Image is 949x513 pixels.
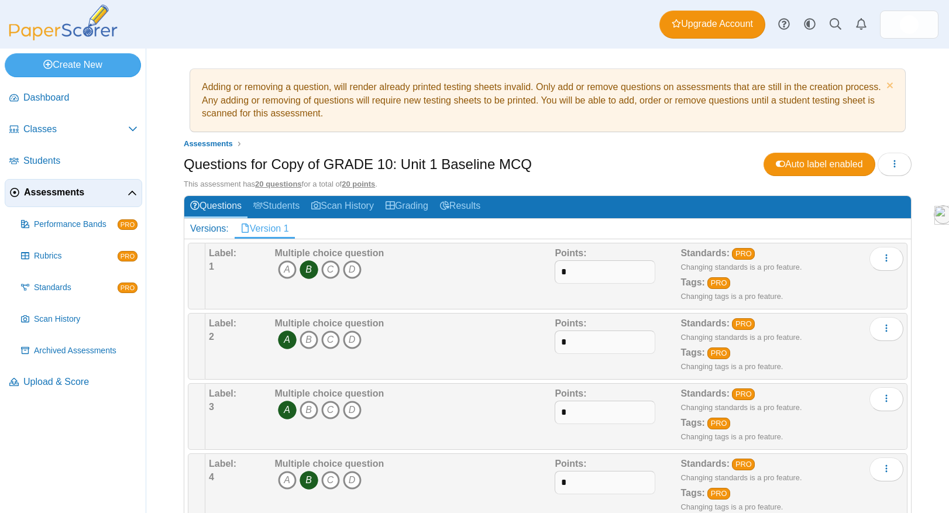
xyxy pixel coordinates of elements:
[5,5,122,40] img: PaperScorer
[869,317,903,340] button: More options
[848,12,874,37] a: Alerts
[184,219,235,239] div: Versions:
[321,471,340,490] i: C
[680,292,783,301] small: Changing tags is a pro feature.
[883,81,893,93] a: Dismiss notice
[23,123,128,136] span: Classes
[680,277,704,287] b: Tags:
[34,219,118,230] span: Performance Bands
[680,248,730,258] b: Standards:
[342,180,375,188] u: 20 points
[321,260,340,279] i: C
[275,459,384,469] b: Multiple choice question
[555,459,586,469] b: Points:
[278,471,297,490] i: A
[16,274,142,302] a: Standards PRO
[34,250,118,262] span: Rubrics
[900,15,919,34] img: ps.aVEBcgCxQUDAswXp
[184,139,233,148] span: Assessments
[680,403,802,412] small: Changing standards is a pro feature.
[707,347,730,359] a: PRO
[196,75,899,126] div: Adding or removing a question, will render already printed testing sheets invalid. Only add or re...
[278,260,297,279] i: A
[16,305,142,333] a: Scan History
[275,318,384,328] b: Multiple choice question
[343,401,362,419] i: D
[321,401,340,419] i: C
[5,53,141,77] a: Create New
[5,116,142,144] a: Classes
[680,318,730,328] b: Standards:
[680,362,783,371] small: Changing tags is a pro feature.
[732,388,755,400] a: PRO
[300,260,318,279] i: B
[209,402,214,412] b: 3
[300,401,318,419] i: B
[5,147,142,175] a: Students
[869,457,903,481] button: More options
[34,345,137,357] span: Archived Assessments
[209,248,236,258] b: Label:
[300,330,318,349] i: B
[659,11,765,39] a: Upgrade Account
[305,196,380,218] a: Scan History
[869,247,903,270] button: More options
[24,186,128,199] span: Assessments
[278,330,297,349] i: A
[680,432,783,441] small: Changing tags is a pro feature.
[732,459,755,470] a: PRO
[343,330,362,349] i: D
[23,91,137,104] span: Dashboard
[321,330,340,349] i: C
[680,502,783,511] small: Changing tags is a pro feature.
[343,260,362,279] i: D
[732,318,755,330] a: PRO
[672,18,753,30] span: Upgrade Account
[118,251,137,261] span: PRO
[707,418,730,429] a: PRO
[5,179,142,207] a: Assessments
[23,376,137,388] span: Upload & Score
[300,471,318,490] i: B
[209,261,214,271] b: 1
[680,418,704,428] b: Tags:
[184,154,532,174] h1: Questions for Copy of GRADE 10: Unit 1 Baseline MCQ
[732,248,755,260] a: PRO
[5,32,122,42] a: PaperScorer
[764,153,875,176] a: Auto label enabled
[255,180,301,188] u: 20 questions
[680,473,802,482] small: Changing standards is a pro feature.
[680,488,704,498] b: Tags:
[23,154,137,167] span: Students
[776,159,863,169] span: Auto label enabled
[16,242,142,270] a: Rubrics PRO
[5,84,142,112] a: Dashboard
[247,196,305,218] a: Students
[5,369,142,397] a: Upload & Score
[680,459,730,469] b: Standards:
[209,388,236,398] b: Label:
[680,263,802,271] small: Changing standards is a pro feature.
[555,318,586,328] b: Points:
[16,337,142,365] a: Archived Assessments
[275,248,384,258] b: Multiple choice question
[680,347,704,357] b: Tags:
[34,282,118,294] span: Standards
[118,283,137,293] span: PRO
[209,318,236,328] b: Label:
[680,333,802,342] small: Changing standards is a pro feature.
[181,137,236,152] a: Assessments
[707,277,730,289] a: PRO
[343,471,362,490] i: D
[275,388,384,398] b: Multiple choice question
[680,388,730,398] b: Standards:
[16,211,142,239] a: Performance Bands PRO
[209,459,236,469] b: Label:
[209,332,214,342] b: 2
[184,179,912,190] div: This assessment has for a total of .
[278,401,297,419] i: A
[209,472,214,482] b: 4
[555,248,586,258] b: Points:
[707,488,730,500] a: PRO
[235,219,295,239] a: Version 1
